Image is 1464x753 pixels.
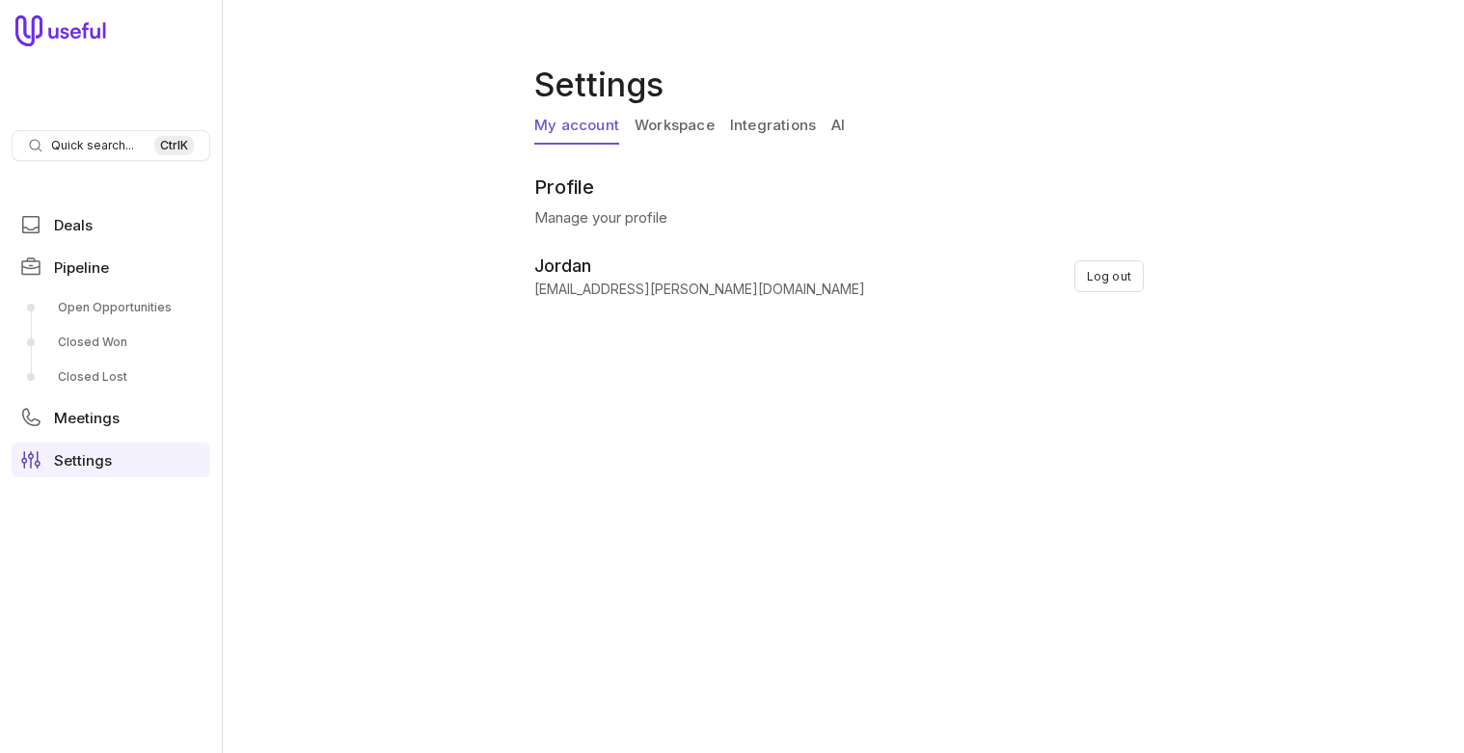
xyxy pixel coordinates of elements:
span: Quick search... [51,138,134,153]
span: [EMAIL_ADDRESS][PERSON_NAME][DOMAIN_NAME] [534,280,865,299]
span: Settings [54,453,112,468]
a: Settings [12,443,210,477]
a: Deals [12,207,210,242]
span: Pipeline [54,260,109,275]
span: Deals [54,218,93,232]
a: Integrations [730,108,816,145]
p: Manage your profile [534,206,1144,229]
a: Pipeline [12,250,210,284]
a: Closed Lost [12,362,210,392]
h1: Settings [534,62,1152,108]
div: Pipeline submenu [12,292,210,392]
a: Meetings [12,400,210,435]
h2: Profile [534,175,1144,199]
span: Meetings [54,411,120,425]
span: Jordan [534,253,865,280]
a: Workspace [635,108,715,145]
a: My account [534,108,619,145]
a: AI [831,108,845,145]
button: Log out [1074,260,1144,292]
kbd: Ctrl K [154,136,194,155]
a: Open Opportunities [12,292,210,323]
a: Closed Won [12,327,210,358]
